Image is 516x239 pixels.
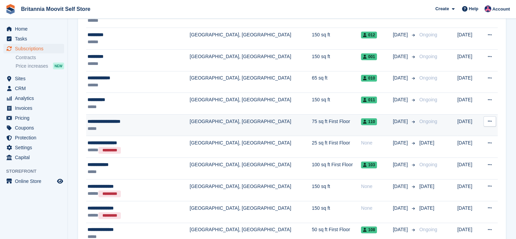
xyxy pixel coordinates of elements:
td: [GEOGRAPHIC_DATA], [GEOGRAPHIC_DATA] [190,158,312,180]
td: [DATE] [457,158,481,180]
td: [DATE] [457,201,481,223]
span: Home [15,24,56,34]
span: [DATE] [393,74,409,82]
td: 150 sq ft [312,28,361,50]
span: Price increases [16,63,48,69]
a: Preview store [56,177,64,185]
a: menu [3,123,64,133]
img: stora-icon-8386f47178a22dfd0bd8f6a31ec36ba5ce8667c1dd55bd0f319d3a0aa187defe.svg [5,4,16,14]
td: [DATE] [457,136,481,158]
td: 150 sq ft [312,179,361,201]
td: [GEOGRAPHIC_DATA], [GEOGRAPHIC_DATA] [190,71,312,93]
div: NEW [53,63,64,69]
a: menu [3,93,64,103]
span: 012 [361,32,377,38]
span: CRM [15,84,56,93]
a: Price increases NEW [16,62,64,70]
td: 100 sq ft First Floor [312,158,361,180]
span: [DATE] [393,31,409,38]
div: None [361,139,393,147]
td: 65 sq ft [312,71,361,93]
span: Sites [15,74,56,83]
span: Ongoing [419,97,437,102]
span: [DATE] [393,183,409,190]
a: menu [3,176,64,186]
span: Create [435,5,449,12]
td: [GEOGRAPHIC_DATA], [GEOGRAPHIC_DATA] [190,114,312,136]
span: 001 [361,53,377,60]
td: [GEOGRAPHIC_DATA], [GEOGRAPHIC_DATA] [190,49,312,71]
a: menu [3,113,64,123]
a: menu [3,103,64,113]
td: [DATE] [457,28,481,50]
td: [GEOGRAPHIC_DATA], [GEOGRAPHIC_DATA] [190,28,312,50]
td: [DATE] [457,71,481,93]
a: menu [3,34,64,44]
span: [DATE] [393,205,409,212]
span: [DATE] [393,161,409,168]
a: Contracts [16,54,64,61]
a: menu [3,153,64,162]
span: Online Store [15,176,56,186]
span: [DATE] [419,140,434,146]
td: [GEOGRAPHIC_DATA], [GEOGRAPHIC_DATA] [190,201,312,223]
span: 110 [361,118,377,125]
img: Christopher Reeve [484,5,491,12]
span: [DATE] [393,118,409,125]
a: menu [3,44,64,53]
span: [DATE] [393,139,409,147]
td: [DATE] [457,114,481,136]
span: Ongoing [419,75,437,81]
span: [DATE] [393,226,409,233]
span: 108 [361,226,377,233]
td: [DATE] [457,93,481,115]
span: [DATE] [419,184,434,189]
span: 010 [361,75,377,82]
span: Ongoing [419,119,437,124]
a: menu [3,74,64,83]
span: Pricing [15,113,56,123]
span: Account [492,6,510,13]
span: Capital [15,153,56,162]
span: Coupons [15,123,56,133]
a: menu [3,84,64,93]
a: menu [3,143,64,152]
td: 150 sq ft [312,201,361,223]
div: None [361,183,393,190]
span: Ongoing [419,227,437,232]
td: [GEOGRAPHIC_DATA], [GEOGRAPHIC_DATA] [190,136,312,158]
td: [DATE] [457,49,481,71]
span: Subscriptions [15,44,56,53]
span: 011 [361,97,377,103]
a: menu [3,133,64,142]
span: Ongoing [419,54,437,59]
td: [DATE] [457,179,481,201]
span: Storefront [6,168,68,175]
td: 150 sq ft [312,93,361,115]
td: [GEOGRAPHIC_DATA], [GEOGRAPHIC_DATA] [190,179,312,201]
a: Britannia Moovit Self Store [18,3,93,15]
span: [DATE] [393,96,409,103]
span: 103 [361,161,377,168]
span: Settings [15,143,56,152]
td: 75 sq ft First Floor [312,114,361,136]
span: Ongoing [419,32,437,37]
div: None [361,205,393,212]
span: Protection [15,133,56,142]
a: menu [3,24,64,34]
span: Analytics [15,93,56,103]
td: [GEOGRAPHIC_DATA], [GEOGRAPHIC_DATA] [190,93,312,115]
span: [DATE] [393,53,409,60]
span: Invoices [15,103,56,113]
span: [DATE] [419,205,434,211]
td: 25 sq ft First Floor [312,136,361,158]
span: Tasks [15,34,56,44]
span: Ongoing [419,162,437,167]
span: Help [469,5,478,12]
td: 150 sq ft [312,49,361,71]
